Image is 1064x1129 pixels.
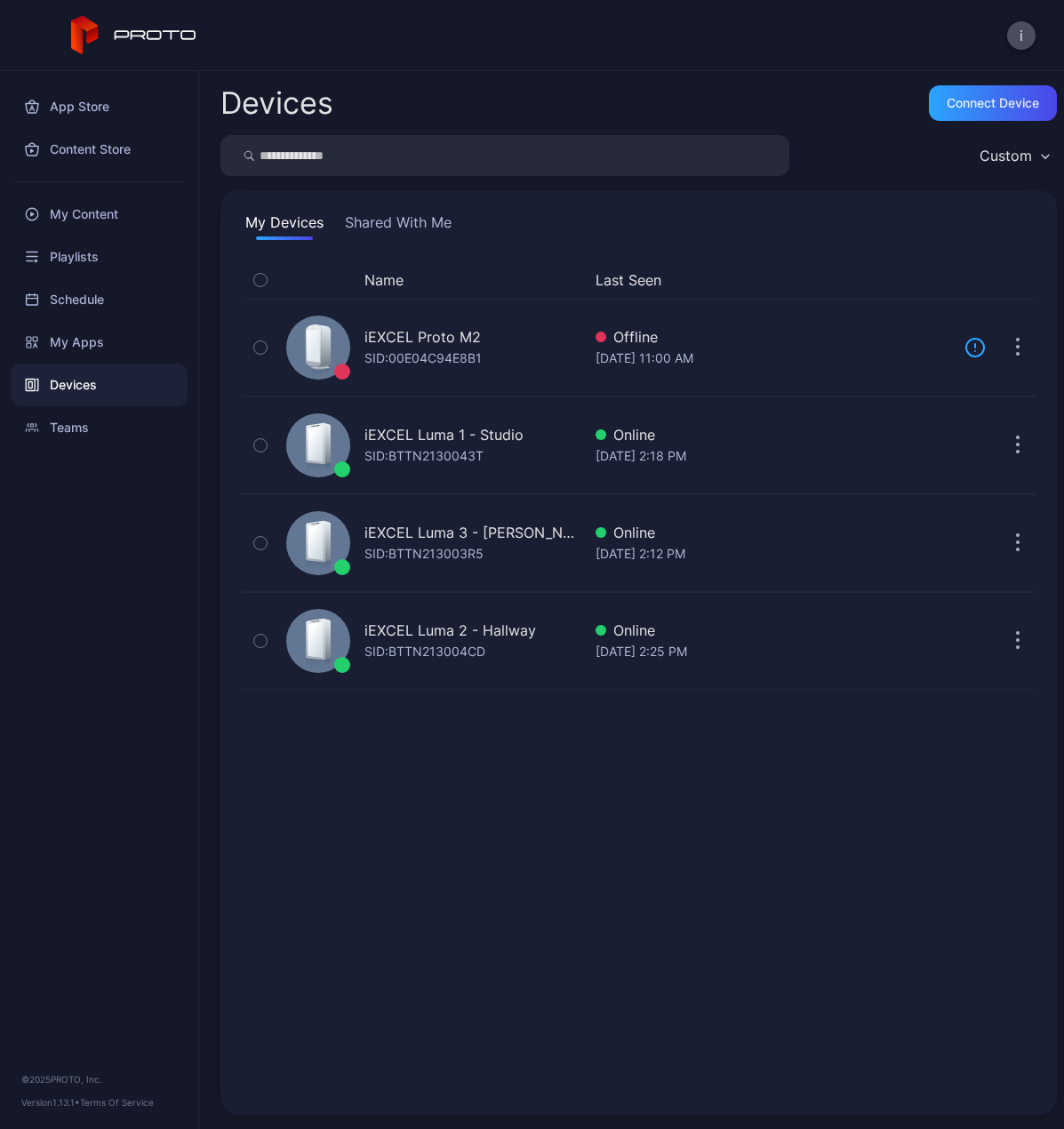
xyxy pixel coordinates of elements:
span: Version 1.13.1 • [21,1097,80,1108]
button: Last Seen [596,269,943,291]
div: SID: BTTN213003R5 [364,543,484,564]
a: App Store [11,85,188,128]
div: Online [596,620,950,641]
button: Shared With Me [341,212,455,240]
button: Custom [971,135,1057,176]
div: iEXCEL Luma 2 - Hallway [364,620,536,641]
h2: Devices [220,87,333,119]
a: Teams [11,406,188,449]
div: SID: BTTN213004CD [364,641,485,662]
a: My Apps [11,321,188,364]
div: [DATE] 11:00 AM [596,348,950,369]
div: Connect device [947,96,1039,110]
div: Offline [596,326,950,348]
button: Name [364,269,404,291]
div: Online [596,424,950,445]
a: My Content [11,193,188,236]
div: iEXCEL Luma 3 - [PERSON_NAME] [364,522,581,543]
div: iEXCEL Proto M2 [364,326,481,348]
a: Devices [11,364,188,406]
button: My Devices [242,212,327,240]
div: Update Device [957,269,979,291]
button: Connect device [929,85,1057,121]
div: SID: BTTN2130043T [364,445,484,467]
a: Terms Of Service [80,1097,154,1108]
div: [DATE] 2:18 PM [596,445,950,467]
a: Playlists [11,236,188,278]
div: Online [596,522,950,543]
div: Options [1000,269,1036,291]
div: © 2025 PROTO, Inc. [21,1072,177,1086]
div: iEXCEL Luma 1 - Studio [364,424,524,445]
button: i [1007,21,1036,50]
a: Schedule [11,278,188,321]
div: SID: 00E04C94E8B1 [364,348,482,369]
a: Content Store [11,128,188,171]
div: [DATE] 2:25 PM [596,641,950,662]
div: [DATE] 2:12 PM [596,543,950,564]
div: Custom [980,147,1032,164]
